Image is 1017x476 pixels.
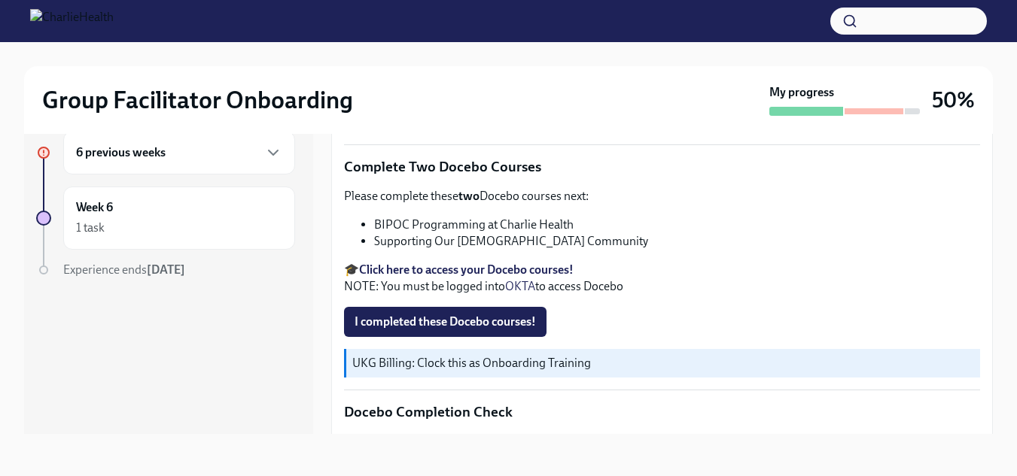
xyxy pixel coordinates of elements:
[63,262,185,277] span: Experience ends
[30,9,114,33] img: CharlieHealth
[359,262,574,277] a: Click here to access your Docebo courses!
[344,402,980,422] p: Docebo Completion Check
[344,434,980,450] p: At this point, ALL your Docebo courses should be completed! Please double check at this time, and...
[76,144,166,161] h6: 6 previous weeks
[147,262,185,277] strong: [DATE]
[42,85,353,115] h2: Group Facilitator Onboarding
[76,199,113,216] h6: Week 6
[36,186,295,250] a: Week 61 task
[374,233,980,250] li: Supporting Our [DEMOGRAPHIC_DATA] Community
[344,188,980,205] p: Please complete these Docebo courses next:
[458,189,480,203] strong: two
[374,217,980,233] li: BIPOC Programming at Charlie Health
[63,131,295,174] div: 6 previous weeks
[932,86,975,114] h3: 50%
[352,355,974,371] p: UKG Billing: Clock this as Onboarding Training
[769,84,834,101] strong: My progress
[76,220,105,236] div: 1 task
[344,262,980,295] p: 🎓 NOTE: You must be logged into to access Docebo
[344,157,980,177] p: Complete Two Docebo Courses
[355,314,536,329] span: I completed these Docebo courses!
[344,307,547,337] button: I completed these Docebo courses!
[505,279,535,293] a: OKTA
